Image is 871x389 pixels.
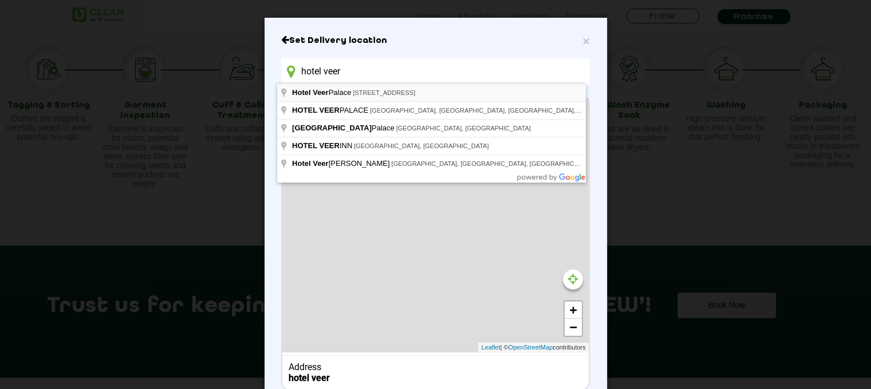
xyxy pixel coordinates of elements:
[392,160,596,167] span: [GEOGRAPHIC_DATA], [GEOGRAPHIC_DATA], [GEOGRAPHIC_DATA]
[582,35,589,47] button: Close
[289,362,582,372] div: Address
[370,107,781,114] span: [GEOGRAPHIC_DATA], [GEOGRAPHIC_DATA], [GEOGRAPHIC_DATA], [GEOGRAPHIC_DATA], [GEOGRAPHIC_DATA], [G...
[281,58,589,84] input: Enter location
[292,106,340,114] span: HOTEL VEER
[508,343,553,352] a: OpenStreetMap
[292,141,354,150] span: INN
[292,88,353,97] span: Palace
[565,319,582,336] a: Zoom out
[354,142,488,149] span: [GEOGRAPHIC_DATA], [GEOGRAPHIC_DATA]
[478,343,588,352] div: | © contributors
[292,106,370,114] span: PALACE
[292,159,392,168] span: [PERSON_NAME]
[292,159,329,168] span: Hotel Veer
[481,343,500,352] a: Leaflet
[281,35,589,46] h6: Close
[289,372,330,383] b: hotel veer
[565,301,582,319] a: Zoom in
[292,141,340,150] span: HOTEL VEER
[292,88,329,97] span: Hotel Veer
[292,124,372,132] span: [GEOGRAPHIC_DATA]
[396,125,531,132] span: [GEOGRAPHIC_DATA], [GEOGRAPHIC_DATA]
[582,34,589,47] span: ×
[292,124,396,132] span: Palace
[353,89,415,96] span: [STREET_ADDRESS]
